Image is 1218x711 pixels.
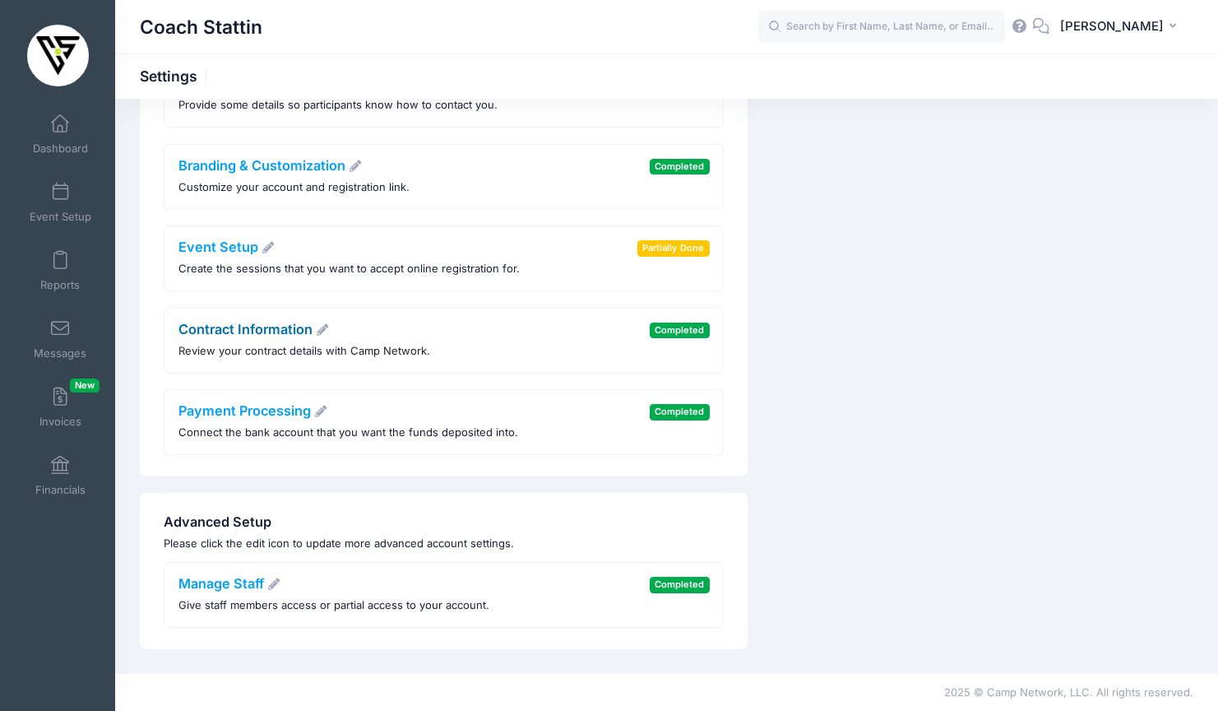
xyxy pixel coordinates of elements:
[164,536,724,552] p: Please click the edit icon to update more advanced account settings.
[21,379,100,436] a: InvoicesNew
[21,242,100,300] a: Reports
[758,11,1005,44] input: Search by First Name, Last Name, or Email...
[39,415,81,429] span: Invoices
[178,157,363,174] a: Branding & Customization
[178,425,518,441] p: Connect the bank account that you want the funds deposited into.
[944,685,1193,699] span: 2025 © Camp Network, LLC. All rights reserved.
[178,239,276,255] a: Event Setup
[35,483,86,497] span: Financials
[178,261,520,277] p: Create the sessions that you want to accept online registration for.
[650,323,710,338] span: Completed
[178,321,330,337] a: Contract Information
[21,174,100,231] a: Event Setup
[140,67,211,85] h1: Settings
[178,343,430,360] p: Review your contract details with Camp Network.
[1049,8,1193,46] button: [PERSON_NAME]
[21,447,100,504] a: Financials
[650,404,710,420] span: Completed
[30,210,91,224] span: Event Setup
[40,278,80,292] span: Reports
[637,240,710,256] span: Partially Done
[178,179,410,196] p: Customize your account and registration link.
[164,514,724,531] h4: Advanced Setup
[178,575,281,592] a: Manage Staff
[1060,17,1164,35] span: [PERSON_NAME]
[650,577,710,592] span: Completed
[70,379,100,393] span: New
[27,25,89,86] img: Coach Stattin
[140,8,262,46] h1: Coach Stattin
[21,310,100,368] a: Messages
[34,346,86,360] span: Messages
[178,597,489,614] p: Give staff members access or partial access to your account.
[33,142,88,156] span: Dashboard
[650,159,710,174] span: Completed
[21,105,100,163] a: Dashboard
[178,97,498,114] p: Provide some details so participants know how to contact you.
[178,402,328,419] a: Payment Processing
